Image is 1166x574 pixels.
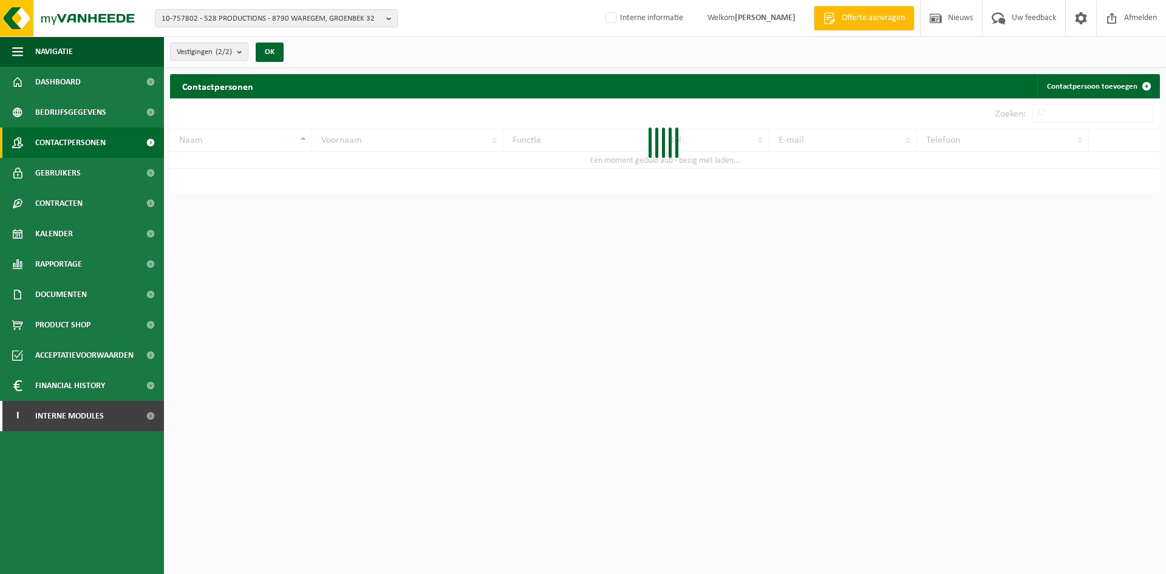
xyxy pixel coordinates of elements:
[35,279,87,310] span: Documenten
[155,9,398,27] button: 10-757802 - 528 PRODUCTIONS - 8790 WAREGEM, GROENBEK 32
[162,10,381,28] span: 10-757802 - 528 PRODUCTIONS - 8790 WAREGEM, GROENBEK 32
[256,43,284,62] button: OK
[35,97,106,128] span: Bedrijfsgegevens
[35,219,73,249] span: Kalender
[814,6,914,30] a: Offerte aanvragen
[1037,74,1159,98] a: Contactpersoon toevoegen
[177,43,232,61] span: Vestigingen
[35,36,73,67] span: Navigatie
[839,12,908,24] span: Offerte aanvragen
[12,401,23,431] span: I
[735,13,796,22] strong: [PERSON_NAME]
[35,401,104,431] span: Interne modules
[35,371,105,401] span: Financial History
[35,249,82,279] span: Rapportage
[35,188,83,219] span: Contracten
[35,67,81,97] span: Dashboard
[35,310,90,340] span: Product Shop
[35,128,106,158] span: Contactpersonen
[35,340,134,371] span: Acceptatievoorwaarden
[170,74,265,98] h2: Contactpersonen
[216,48,232,56] count: (2/2)
[603,9,683,27] label: Interne informatie
[170,43,248,61] button: Vestigingen(2/2)
[35,158,81,188] span: Gebruikers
